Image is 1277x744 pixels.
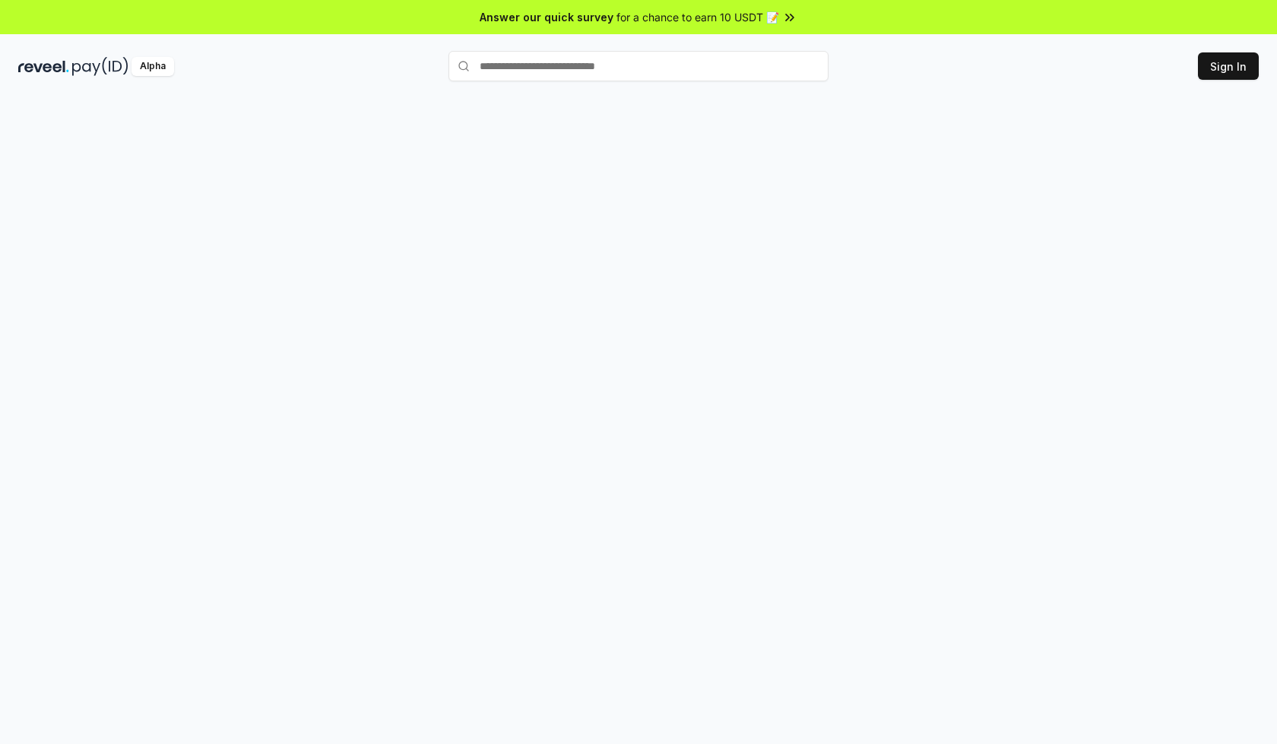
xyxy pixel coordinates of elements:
[1198,52,1259,80] button: Sign In
[132,57,174,76] div: Alpha
[72,57,128,76] img: pay_id
[616,9,779,25] span: for a chance to earn 10 USDT 📝
[480,9,613,25] span: Answer our quick survey
[18,57,69,76] img: reveel_dark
